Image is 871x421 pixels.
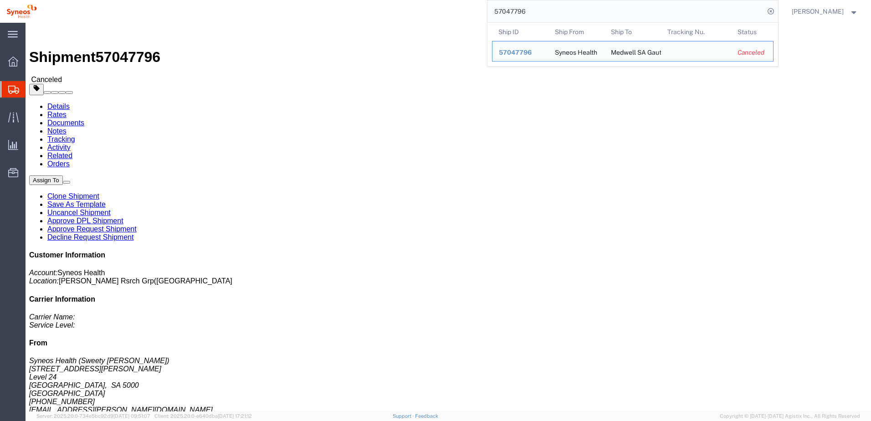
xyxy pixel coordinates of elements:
th: Status [731,23,774,41]
span: Natan Tateishi [792,6,844,16]
th: Ship From [548,23,605,41]
div: 57047796 [499,48,542,57]
span: Client: 2025.20.0-e640dba [154,413,252,419]
span: 57047796 [499,49,532,56]
div: Medwell SA Gauteng [611,41,655,61]
div: Canceled [738,48,767,57]
table: Search Results [492,23,778,66]
a: Feedback [415,413,438,419]
span: Copyright © [DATE]-[DATE] Agistix Inc., All Rights Reserved [720,412,860,420]
th: Tracking Nu. [661,23,731,41]
th: Ship To [605,23,661,41]
span: Server: 2025.20.0-734e5bc92d9 [36,413,150,419]
span: [DATE] 17:21:12 [218,413,252,419]
div: Syneos Health [554,41,597,61]
img: logo [6,5,37,18]
a: Support [393,413,415,419]
span: [DATE] 09:51:07 [113,413,150,419]
button: [PERSON_NAME] [791,6,859,17]
th: Ship ID [492,23,548,41]
iframe: FS Legacy Container [26,23,871,411]
input: Search for shipment number, reference number [487,0,764,22]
